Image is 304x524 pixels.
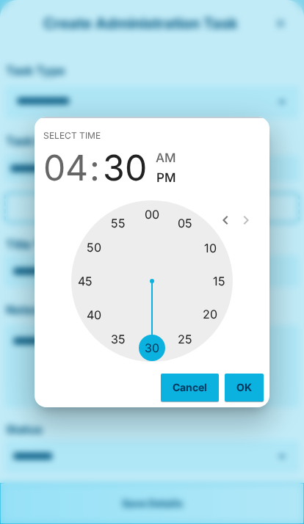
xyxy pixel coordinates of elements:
[156,148,176,168] button: AM
[211,205,240,235] button: open previous view
[225,374,264,401] button: OK
[90,148,100,189] span: :
[156,168,176,188] button: PM
[43,124,101,148] span: Select time
[43,148,88,189] button: 04
[161,374,219,401] button: Cancel
[103,148,147,189] button: 30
